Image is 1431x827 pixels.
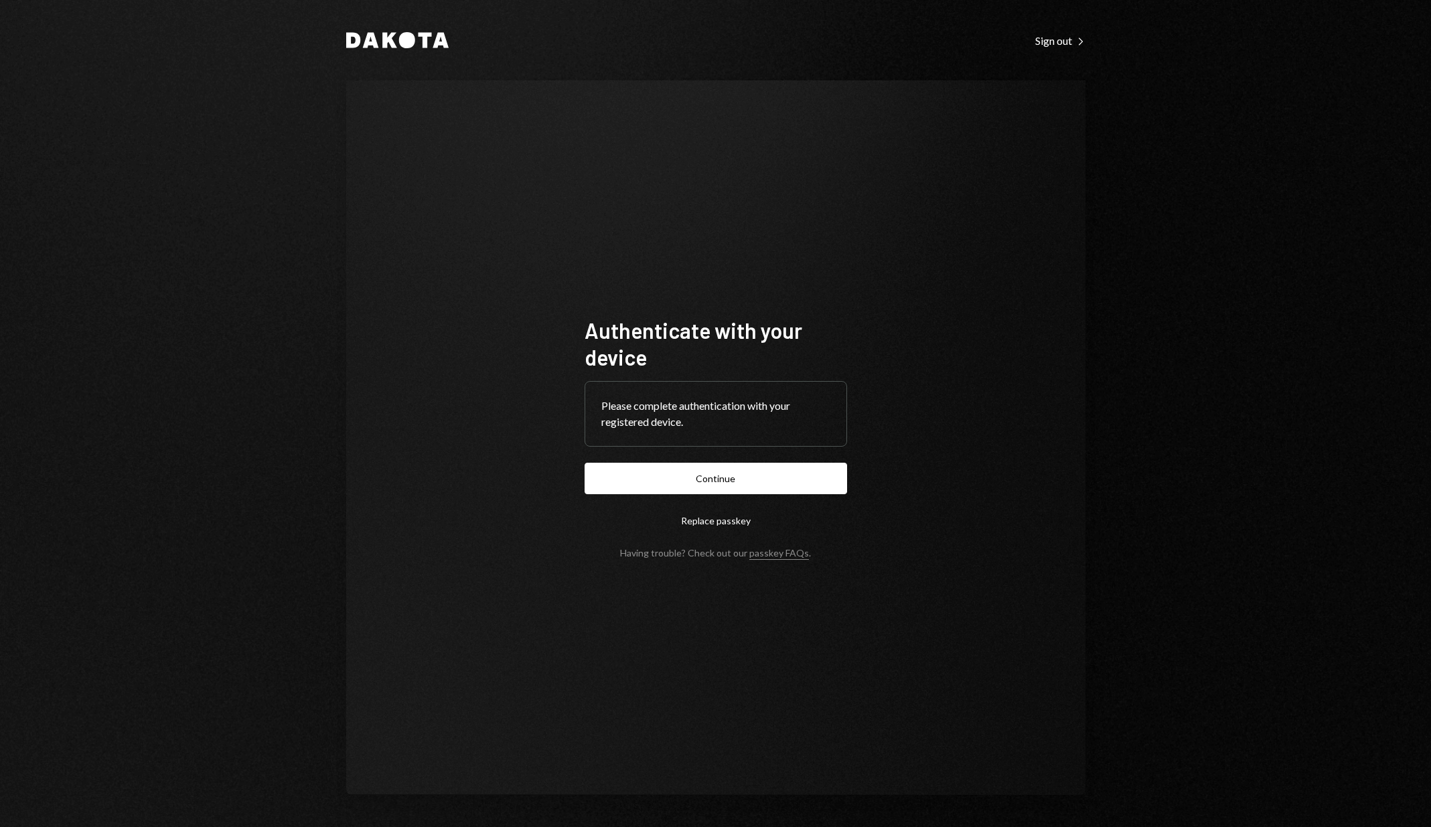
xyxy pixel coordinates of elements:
button: Continue [585,463,847,494]
button: Replace passkey [585,505,847,536]
h1: Authenticate with your device [585,317,847,370]
a: Sign out [1035,33,1085,48]
a: passkey FAQs [749,547,809,560]
div: Sign out [1035,34,1085,48]
div: Having trouble? Check out our . [620,547,811,558]
div: Please complete authentication with your registered device. [601,398,830,430]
